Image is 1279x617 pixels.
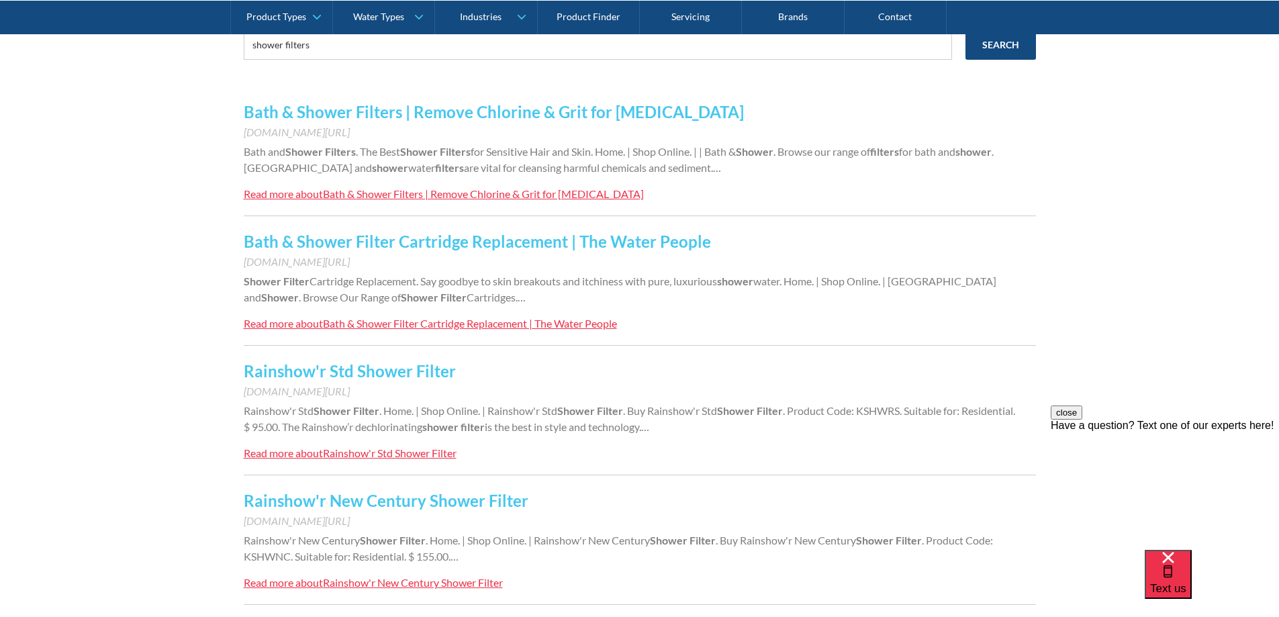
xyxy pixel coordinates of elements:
[856,534,894,547] strong: Shower
[400,145,438,158] strong: Shower
[261,291,299,303] strong: Shower
[757,404,783,417] strong: Filter
[314,404,351,417] strong: Shower
[244,145,285,158] span: Bath and
[426,534,650,547] span: . Home. | Shop Online. | Rainshow'r New Century
[440,291,467,303] strong: Filter
[244,404,314,417] span: Rainshow'r Std
[246,11,306,22] div: Product Types
[244,491,528,510] a: Rainshow'r New Century Shower Filter
[244,317,323,330] div: Read more about
[244,575,503,591] a: Read more aboutRainshow'r New Century Shower Filter
[323,187,644,200] div: Bath & Shower Filters | Remove Chlorine & Grit for [MEDICAL_DATA]
[650,534,688,547] strong: Shower
[323,446,457,459] div: Rainshow'r Std Shower Filter
[244,187,323,200] div: Read more about
[244,254,1036,270] div: [DOMAIN_NAME][URL]
[285,145,323,158] strong: Shower
[713,161,721,174] span: …
[244,361,456,381] a: Rainshow'r Std Shower Filter
[717,275,753,287] strong: shower
[353,404,379,417] strong: Filter
[422,420,459,433] strong: shower
[379,404,557,417] span: . Home. | Shop Online. | Rainshow'r Std
[408,161,435,174] span: water
[435,161,464,174] strong: filters
[244,534,360,547] span: Rainshow'r New Century
[244,576,323,589] div: Read more about
[299,291,401,303] span: . Browse Our Range of
[471,145,736,158] span: for Sensitive Hair and Skin. Home. | Shop Online. | | Bath &
[1145,550,1279,617] iframe: podium webchat widget bubble
[896,534,922,547] strong: Filter
[460,11,502,22] div: Industries
[244,404,1015,433] span: . Product Code: KSHWRS. Suitable for: Residential. $ 95.00. The Rainshow’r dechlorinating
[244,232,711,251] a: Bath & Shower Filter Cartridge Replacement | The Water People
[773,145,870,158] span: . Browse our range of
[965,30,1036,60] input: Search
[244,316,617,332] a: Read more aboutBath & Shower Filter Cartridge Replacement | The Water People
[323,317,617,330] div: Bath & Shower Filter Cartridge Replacement | The Water People
[310,275,717,287] span: Cartridge Replacement. Say goodbye to skin breakouts and itchiness with pure, luxurious
[323,576,503,589] div: Rainshow'r New Century Shower Filter
[244,102,744,122] a: Bath & Shower Filters | Remove Chlorine & Grit for [MEDICAL_DATA]
[518,291,526,303] span: …
[244,383,1036,399] div: [DOMAIN_NAME][URL]
[461,420,485,433] strong: filter
[353,11,404,22] div: Water Types
[244,145,994,174] span: . [GEOGRAPHIC_DATA] and
[283,275,310,287] strong: Filter
[467,291,518,303] span: Cartridges.
[244,445,457,461] a: Read more aboutRainshow'r Std Shower Filter
[325,145,356,158] strong: Filters
[623,404,717,417] span: . Buy Rainshow'r Std
[244,275,281,287] strong: Shower
[716,534,856,547] span: . Buy Rainshow'r New Century
[690,534,716,547] strong: Filter
[557,404,595,417] strong: Shower
[451,550,459,563] span: …
[485,420,641,433] span: is the best in style and technology.
[717,404,755,417] strong: Shower
[244,186,644,202] a: Read more aboutBath & Shower Filters | Remove Chlorine & Grit for [MEDICAL_DATA]
[244,513,1036,529] div: [DOMAIN_NAME][URL]
[399,534,426,547] strong: Filter
[1051,406,1279,567] iframe: podium webchat widget prompt
[899,145,955,158] span: for bath and
[244,30,952,60] input: e.g. chilled water cooler
[955,145,992,158] strong: shower
[440,145,471,158] strong: Filters
[244,534,993,563] span: . Product Code: KSHWNC. Suitable for: Residential. $ 155.00.
[360,534,397,547] strong: Shower
[244,446,323,459] div: Read more about
[641,420,649,433] span: …
[356,145,400,158] span: . The Best
[244,124,1036,140] div: [DOMAIN_NAME][URL]
[372,161,408,174] strong: shower
[464,161,713,174] span: are vital for cleansing harmful chemicals and sediment.
[597,404,623,417] strong: Filter
[870,145,899,158] strong: filters
[244,275,996,303] span: water. Home. | Shop Online. | [GEOGRAPHIC_DATA] and
[401,291,438,303] strong: Shower
[736,145,773,158] strong: Shower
